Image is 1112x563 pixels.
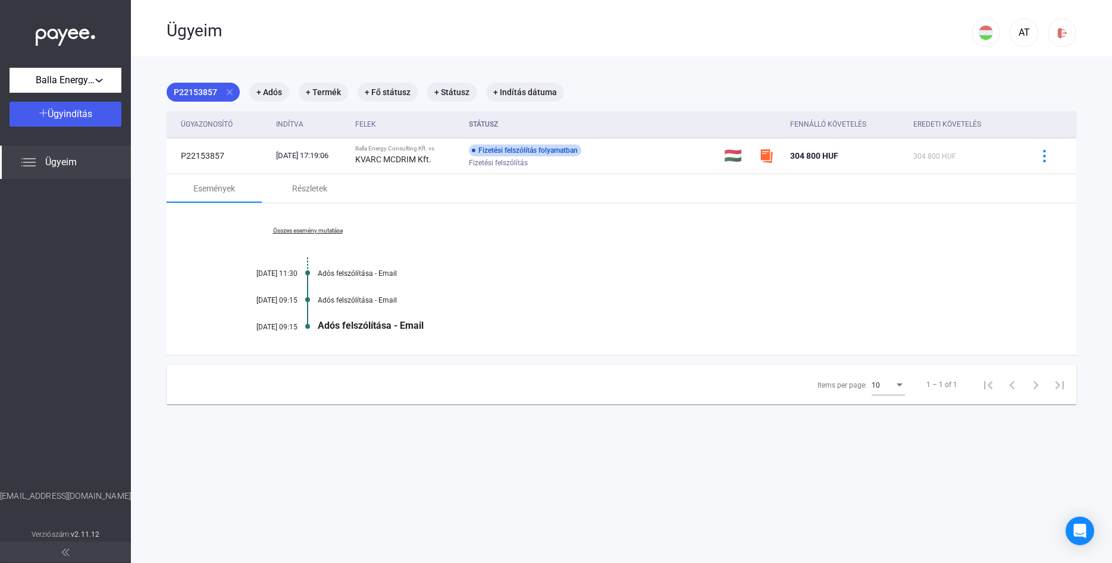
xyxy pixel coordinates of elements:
[1024,373,1048,397] button: Next page
[1048,373,1072,397] button: Last page
[719,138,754,174] td: 🇭🇺
[464,111,719,138] th: Státusz
[318,269,1017,278] div: Adós felszólítása - Email
[976,373,1000,397] button: First page
[224,87,235,97] mat-icon: close
[299,83,348,102] mat-chip: + Termék
[913,117,1017,131] div: Eredeti követelés
[292,181,327,196] div: Részletek
[790,117,904,131] div: Fennálló követelés
[21,155,36,169] img: list.svg
[427,83,477,102] mat-chip: + Státusz
[48,108,92,119] span: Ügyindítás
[979,26,993,40] img: HU
[1000,373,1024,397] button: Previous page
[226,269,297,278] div: [DATE] 11:30
[872,378,905,392] mat-select: Items per page:
[62,549,69,556] img: arrow-double-left-grey.svg
[355,145,459,152] div: Balla Energy Consulting Kft. vs
[249,83,289,102] mat-chip: + Adós
[10,68,121,93] button: Balla Energy Consulting Kft.
[1048,18,1076,47] button: logout-red
[276,117,303,131] div: Indítva
[926,378,957,392] div: 1 – 1 of 1
[276,150,346,162] div: [DATE] 17:19:06
[913,117,981,131] div: Eredeti követelés
[71,530,99,539] strong: v2.11.12
[972,18,1000,47] button: HU
[181,117,233,131] div: Ügyazonosító
[36,22,95,46] img: white-payee-white-dot.svg
[355,117,459,131] div: Felek
[45,155,77,169] span: Ügyeim
[1066,517,1094,545] div: Open Intercom Messenger
[790,151,838,161] span: 304 800 HUF
[167,138,271,174] td: P22153857
[358,83,418,102] mat-chip: + Fő státusz
[181,117,267,131] div: Ügyazonosító
[39,109,48,117] img: plus-white.svg
[167,21,972,41] div: Ügyeim
[167,83,240,102] mat-chip: P22153857
[1056,27,1069,39] img: logout-red
[36,73,95,87] span: Balla Energy Consulting Kft.
[1010,18,1038,47] button: AT
[226,296,297,304] div: [DATE] 09:15
[913,152,956,161] span: 304 800 HUF
[355,117,376,131] div: Felek
[318,320,1017,331] div: Adós felszólítása - Email
[226,227,389,234] a: Összes esemény mutatása
[1014,26,1034,40] div: AT
[226,323,297,331] div: [DATE] 09:15
[872,381,880,389] span: 10
[469,156,528,170] span: Fizetési felszólítás
[276,117,346,131] div: Indítva
[817,378,867,392] div: Items per page:
[318,296,1017,304] div: Adós felszólítása - Email
[486,83,564,102] mat-chip: + Indítás dátuma
[790,117,866,131] div: Fennálló követelés
[355,155,431,164] strong: KVARC MCDRIM Kft.
[10,102,121,127] button: Ügyindítás
[469,144,581,156] div: Fizetési felszólítás folyamatban
[759,149,773,163] img: szamlazzhu-mini
[193,181,235,196] div: Események
[1032,143,1057,168] button: more-blue
[1038,150,1051,162] img: more-blue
